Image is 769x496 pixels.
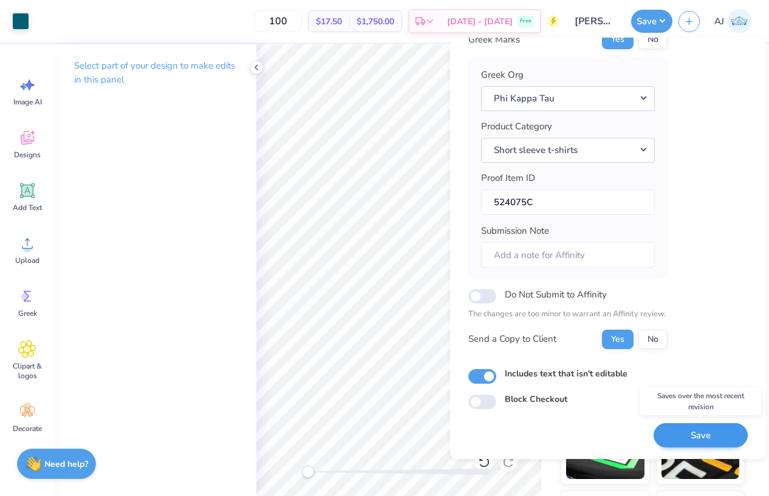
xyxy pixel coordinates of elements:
span: Decorate [13,424,42,433]
label: Includes text that isn't editable [505,367,627,380]
span: Designs [14,150,41,160]
label: Product Category [481,120,552,134]
button: Yes [602,30,634,49]
button: Short sleeve t-shirts [481,138,655,163]
button: No [638,30,668,49]
label: Greek Org [481,68,524,82]
button: Save [631,10,672,33]
div: Greek Marks [468,33,520,47]
span: Upload [15,256,39,265]
span: Free [520,17,531,25]
strong: Need help? [44,458,88,470]
span: Add Text [13,203,42,212]
p: The changes are too minor to warrant an Affinity review. [468,308,668,321]
span: Clipart & logos [7,361,47,381]
span: AJ [714,15,724,29]
div: Saves over the most recent revision [640,387,762,415]
button: Save [654,423,748,448]
span: Image AI [13,97,42,107]
p: Select part of your design to make edits in this panel [74,59,237,87]
label: Proof Item ID [481,171,535,185]
input: Add a note for Affinity [481,242,655,268]
span: $17.50 [316,15,342,28]
input: Untitled Design [566,9,625,33]
div: Accessibility label [302,466,314,478]
label: Submission Note [481,224,549,238]
button: No [638,330,668,349]
input: – – [255,10,302,32]
button: Yes [602,330,634,349]
span: [DATE] - [DATE] [447,15,513,28]
label: Do Not Submit to Affinity [505,287,607,302]
span: $1,750.00 [357,15,394,28]
button: Phi Kappa Tau [481,86,655,111]
a: AJ [709,9,757,33]
label: Block Checkout [505,393,567,406]
div: Send a Copy to Client [468,332,556,346]
span: Greek [18,308,37,318]
img: Armiel John Calzada [727,9,751,33]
